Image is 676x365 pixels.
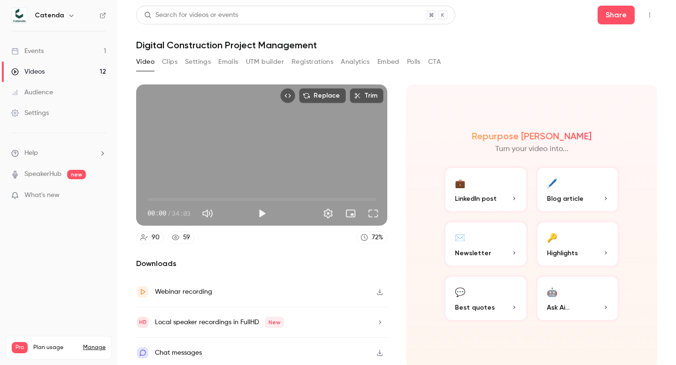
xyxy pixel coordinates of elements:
[155,317,284,328] div: Local speaker recordings in FullHD
[67,170,86,179] span: new
[299,88,346,103] button: Replace
[472,130,591,142] h2: Repurpose [PERSON_NAME]
[11,108,49,118] div: Settings
[183,233,190,243] div: 59
[265,317,284,328] span: New
[12,342,28,353] span: Pro
[136,54,154,69] button: Video
[155,347,202,358] div: Chat messages
[642,8,657,23] button: Top Bar Actions
[407,54,421,69] button: Polls
[218,54,238,69] button: Emails
[246,54,284,69] button: UTM builder
[455,248,491,258] span: Newsletter
[372,233,383,243] div: 72 %
[11,67,45,76] div: Videos
[172,208,191,218] span: 34:03
[11,88,53,97] div: Audience
[155,286,212,297] div: Webinar recording
[356,231,387,244] a: 72%
[455,194,497,204] span: LinkedIn post
[547,248,578,258] span: Highlights
[444,221,528,267] button: ✉️Newsletter
[24,190,60,200] span: What's new
[350,88,384,103] button: Trim
[364,204,383,223] button: Full screen
[147,208,166,218] span: 00:00
[341,204,360,223] button: Turn on miniplayer
[444,166,528,213] button: 💼LinkedIn post
[167,208,171,218] span: /
[455,303,495,312] span: Best quotes
[377,54,399,69] button: Embed
[428,54,441,69] button: CTA
[536,275,620,322] button: 🤖Ask Ai...
[11,46,44,56] div: Events
[11,148,106,158] li: help-dropdown-opener
[253,204,271,223] button: Play
[292,54,333,69] button: Registrations
[547,230,557,244] div: 🔑
[136,39,657,51] h1: Digital Construction Project Management
[144,10,238,20] div: Search for videos or events
[83,344,106,351] a: Manage
[162,54,177,69] button: Clips
[495,144,568,155] p: Turn your video into...
[24,169,61,179] a: SpeakerHub
[444,275,528,322] button: 💬Best quotes
[547,303,569,312] span: Ask Ai...
[185,54,211,69] button: Settings
[455,175,465,190] div: 💼
[95,191,106,200] iframe: Noticeable Trigger
[280,88,295,103] button: Embed video
[198,204,217,223] button: Mute
[547,194,584,204] span: Blog article
[547,284,557,299] div: 🤖
[455,230,465,244] div: ✉️
[341,54,370,69] button: Analytics
[35,11,64,20] h6: Catenda
[598,6,635,24] button: Share
[536,166,620,213] button: 🖊️Blog article
[12,8,27,23] img: Catenda
[455,284,465,299] div: 💬
[536,221,620,267] button: 🔑Highlights
[136,231,164,244] a: 90
[152,233,160,243] div: 90
[319,204,338,223] button: Settings
[136,258,387,269] h2: Downloads
[147,208,191,218] div: 00:00
[547,175,557,190] div: 🖊️
[24,148,38,158] span: Help
[168,231,194,244] a: 59
[33,344,77,351] span: Plan usage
